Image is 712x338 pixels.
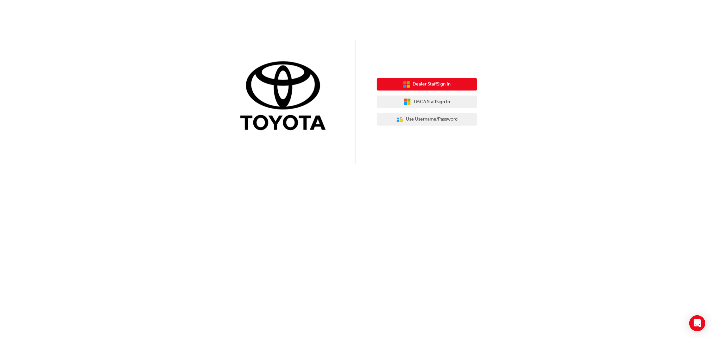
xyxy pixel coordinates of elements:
span: TMCA Staff Sign In [414,98,450,106]
img: Trak [235,60,335,134]
span: Dealer Staff Sign In [413,80,451,88]
button: Use Username/Password [377,113,477,126]
span: Use Username/Password [406,116,458,123]
button: Dealer StaffSign In [377,78,477,91]
button: TMCA StaffSign In [377,96,477,108]
div: Open Intercom Messenger [689,315,705,331]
